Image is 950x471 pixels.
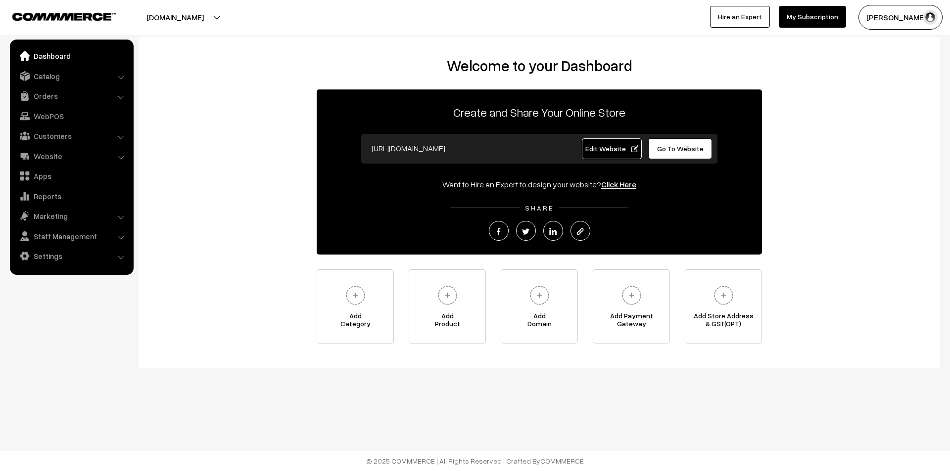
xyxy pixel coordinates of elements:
a: Customers [12,127,130,145]
a: AddProduct [409,269,486,343]
img: plus.svg [618,282,645,309]
img: plus.svg [526,282,553,309]
a: Website [12,147,130,165]
img: plus.svg [342,282,369,309]
a: Apps [12,167,130,185]
a: COMMMERCE [12,10,99,22]
span: Edit Website [585,144,638,153]
span: Add Payment Gateway [593,312,669,332]
a: Orders [12,87,130,105]
span: Go To Website [657,144,704,153]
img: plus.svg [434,282,461,309]
button: [PERSON_NAME] C [858,5,943,30]
span: Add Domain [501,312,577,332]
a: WebPOS [12,107,130,125]
a: Go To Website [648,138,712,159]
a: Hire an Expert [710,6,770,28]
a: Click Here [601,179,636,189]
a: Add PaymentGateway [593,269,670,343]
div: Want to Hire an Expert to design your website? [317,178,762,190]
a: My Subscription [779,6,846,28]
a: AddDomain [501,269,578,343]
h2: Welcome to your Dashboard [148,57,930,75]
a: Catalog [12,67,130,85]
a: Edit Website [582,138,642,159]
span: Add Store Address & GST(OPT) [685,312,761,332]
a: Marketing [12,207,130,225]
span: Add Category [317,312,393,332]
a: Settings [12,247,130,265]
a: COMMMERCE [540,457,584,465]
p: Create and Share Your Online Store [317,103,762,121]
a: Add Store Address& GST(OPT) [685,269,762,343]
img: user [923,10,938,25]
img: plus.svg [710,282,737,309]
a: Dashboard [12,47,130,65]
span: SHARE [520,204,559,212]
button: [DOMAIN_NAME] [112,5,238,30]
a: AddCategory [317,269,394,343]
span: Add Product [409,312,485,332]
a: Reports [12,187,130,205]
a: Staff Management [12,227,130,245]
img: COMMMERCE [12,13,116,20]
